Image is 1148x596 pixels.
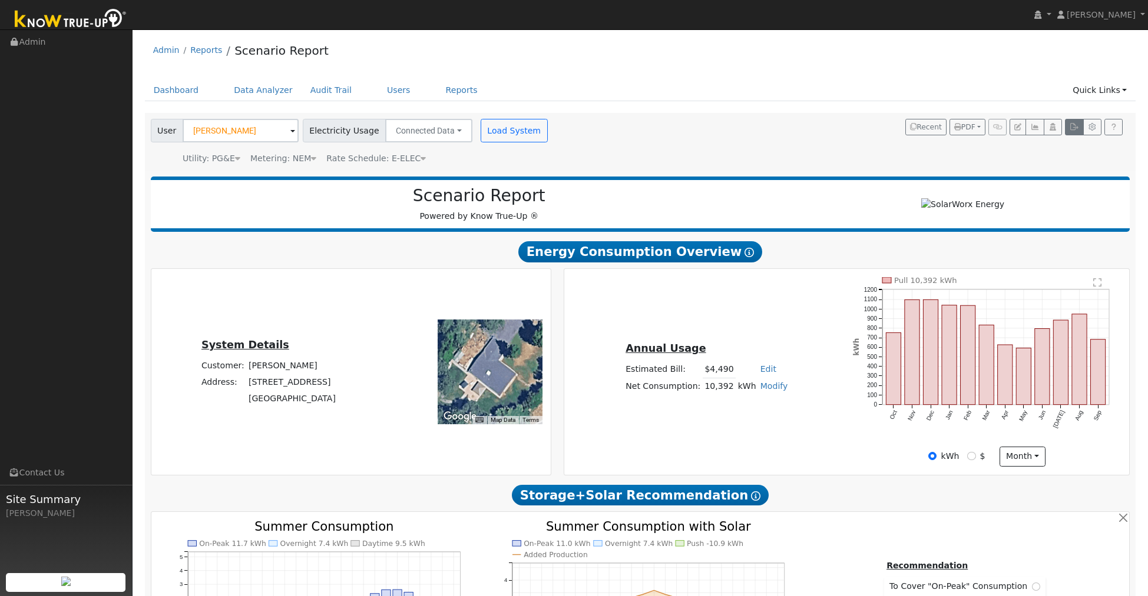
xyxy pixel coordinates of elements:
a: Users [378,79,419,101]
button: Settings [1083,119,1101,135]
button: Load System [481,119,548,142]
a: Help Link [1104,119,1123,135]
button: Multi-Series Graph [1025,119,1044,135]
span: User [151,119,183,142]
a: Scenario Report [234,44,329,58]
div: [PERSON_NAME] [6,507,126,520]
input: Select a User [183,119,299,142]
a: Reports [190,45,222,55]
a: Quick Links [1064,79,1136,101]
a: Reports [437,79,487,101]
a: Audit Trail [302,79,360,101]
div: Metering: NEM [250,152,316,165]
button: Login As [1044,119,1062,135]
button: Edit User [1010,119,1026,135]
button: Export Interval Data [1065,119,1083,135]
span: Alias: HETOUC [326,154,426,163]
a: Data Analyzer [225,79,302,101]
a: Admin [153,45,180,55]
span: Site Summary [6,491,126,507]
span: Electricity Usage [303,119,386,142]
img: retrieve [61,577,71,586]
div: Utility: PG&E [183,152,240,165]
a: Dashboard [145,79,208,101]
img: Know True-Up [9,6,133,33]
span: PDF [954,123,975,131]
button: Connected Data [385,119,472,142]
button: Recent [905,119,947,135]
span: [PERSON_NAME] [1067,10,1136,19]
button: PDF [950,119,985,135]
